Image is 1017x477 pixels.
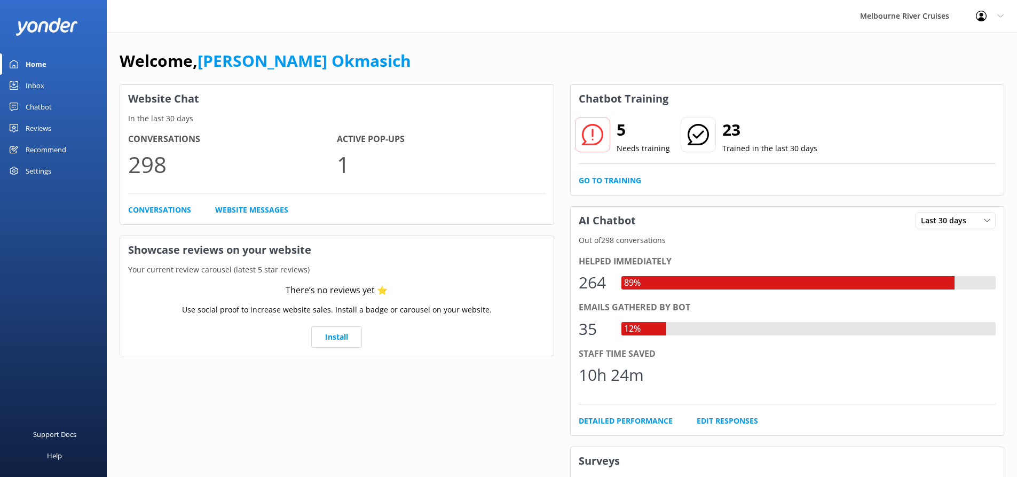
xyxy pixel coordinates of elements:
h3: Showcase reviews on your website [120,236,554,264]
p: Your current review carousel (latest 5 star reviews) [120,264,554,276]
div: 89% [621,276,643,290]
div: Emails gathered by bot [579,301,996,315]
div: 35 [579,316,611,342]
h2: 5 [617,117,670,143]
h3: Surveys [571,447,1004,475]
p: In the last 30 days [120,113,554,124]
div: Inbox [26,75,44,96]
h4: Active Pop-ups [337,132,546,146]
div: Settings [26,160,51,182]
a: [PERSON_NAME] Okmasich [198,50,411,72]
a: Go to Training [579,175,641,186]
a: Install [311,326,362,348]
a: Detailed Performance [579,415,673,427]
div: Staff time saved [579,347,996,361]
h2: 23 [722,117,817,143]
a: Edit Responses [697,415,758,427]
div: Reviews [26,118,51,139]
p: 298 [128,146,337,182]
div: 264 [579,270,611,295]
div: Helped immediately [579,255,996,269]
a: Conversations [128,204,191,216]
div: Recommend [26,139,66,160]
p: Use social proof to increase website sales. Install a badge or carousel on your website. [182,304,492,316]
p: Out of 298 conversations [571,234,1004,246]
div: Chatbot [26,96,52,118]
p: Needs training [617,143,670,154]
h3: AI Chatbot [571,207,644,234]
p: Trained in the last 30 days [722,143,817,154]
span: Last 30 days [921,215,973,226]
a: Website Messages [215,204,288,216]
div: Help [47,445,62,466]
img: yonder-white-logo.png [16,18,77,35]
h4: Conversations [128,132,337,146]
div: Home [26,53,46,75]
div: 12% [621,322,643,336]
div: There’s no reviews yet ⭐ [286,284,388,298]
div: Support Docs [33,424,76,445]
p: 1 [337,146,546,182]
div: 10h 24m [579,362,644,388]
h3: Chatbot Training [571,85,676,113]
h3: Website Chat [120,85,554,113]
h1: Welcome, [120,48,411,74]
